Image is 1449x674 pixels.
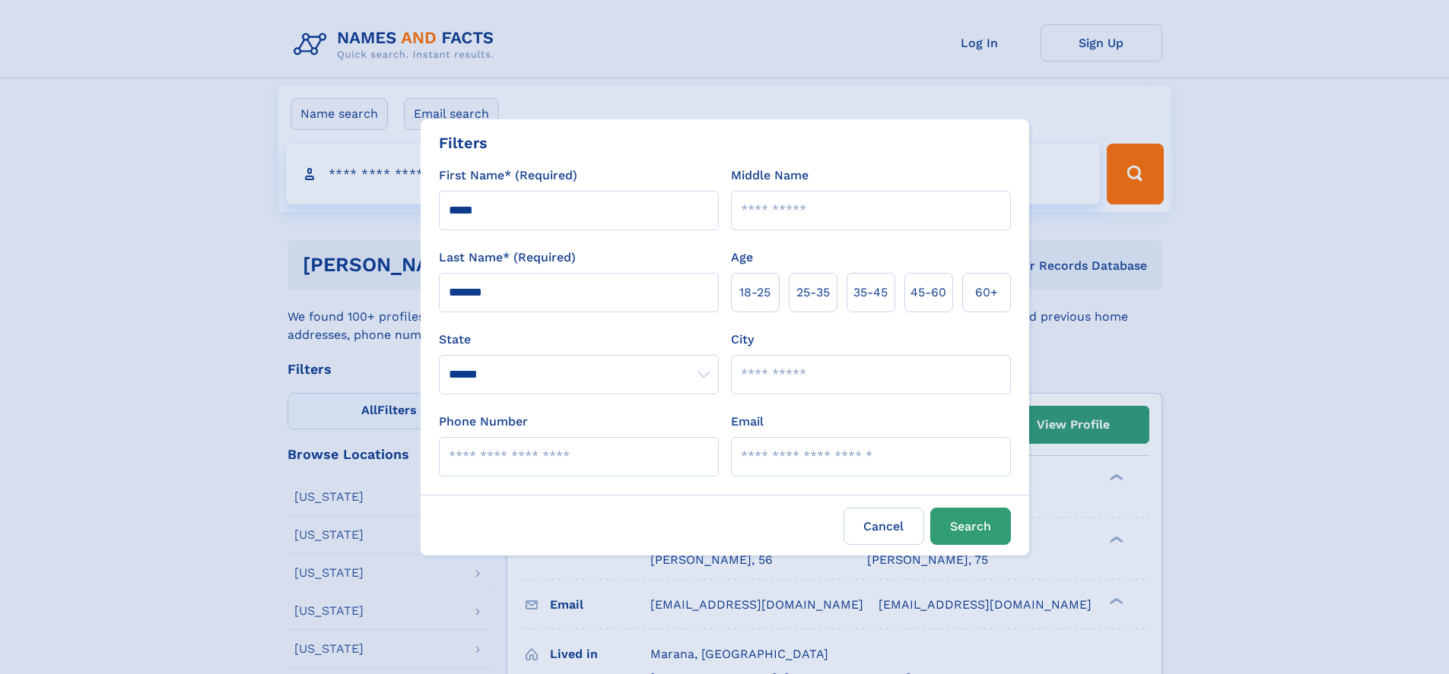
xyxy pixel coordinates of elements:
span: 18‑25 [739,283,771,302]
button: Search [930,508,1011,545]
label: Age [731,248,753,267]
label: Cancel [844,508,924,545]
span: 45‑60 [910,283,946,302]
label: Middle Name [731,166,809,185]
label: First Name* (Required) [439,166,577,185]
label: Last Name* (Required) [439,248,576,267]
label: Email [731,413,764,431]
label: City [731,331,754,349]
span: 60+ [975,283,998,302]
span: 35‑45 [853,283,888,302]
span: 25‑35 [796,283,830,302]
label: State [439,331,719,349]
div: Filters [439,131,488,154]
label: Phone Number [439,413,528,431]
